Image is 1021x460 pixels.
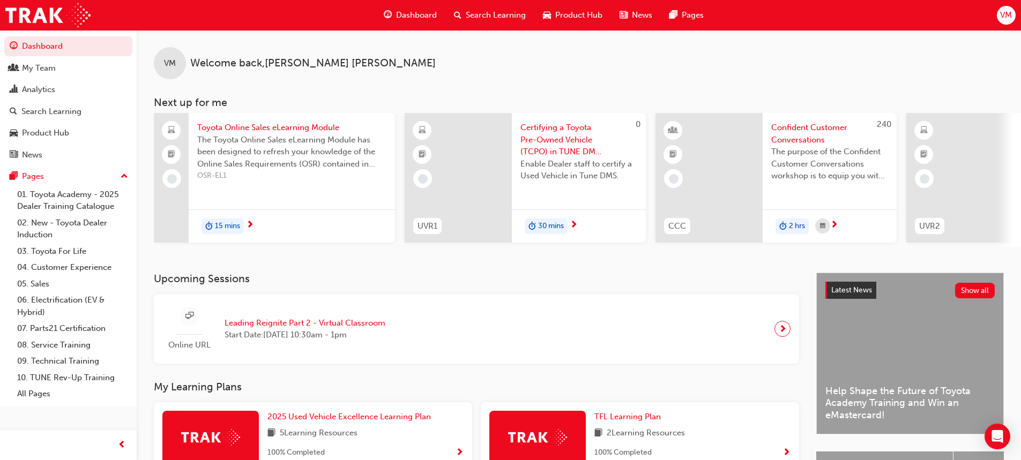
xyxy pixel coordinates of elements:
span: Latest News [831,285,872,295]
a: 08. Service Training [13,337,132,353]
span: duration-icon [205,220,213,233]
button: DashboardMy TeamAnalyticsSearch LearningProduct HubNews [4,34,132,167]
span: news-icon [10,150,18,160]
a: 01. Toyota Academy - 2025 Dealer Training Catalogue [13,186,132,215]
a: News [4,145,132,165]
span: book-icon [594,427,602,440]
span: laptop-icon [168,124,175,138]
a: My Team [4,58,132,78]
span: car-icon [10,129,18,138]
a: Toyota Online Sales eLearning ModuleThe Toyota Online Sales eLearning Module has been designed to... [154,113,395,243]
span: learningRecordVerb_NONE-icon [418,174,428,184]
span: pages-icon [10,172,18,182]
button: Show Progress [456,446,464,459]
span: prev-icon [118,439,126,452]
span: booktick-icon [419,148,426,162]
a: 0UVR1Certifying a Toyota Pre-Owned Vehicle (TCPO) in TUNE DMS e-Learning ModuleEnable Dealer staf... [405,113,646,243]
a: Product Hub [4,123,132,143]
img: Trak [508,429,567,446]
a: Latest NewsShow all [825,282,995,299]
span: Welcome back , [PERSON_NAME] [PERSON_NAME] [190,57,436,70]
span: duration-icon [528,220,536,233]
a: Latest NewsShow allHelp Shape the Future of Toyota Academy Training and Win an eMastercard! [816,273,1004,434]
span: Toyota Online Sales eLearning Module [197,122,386,134]
a: 240CCCConfident Customer ConversationsThe purpose of the Confident Customer Conversations worksho... [655,113,897,243]
span: Search Learning [466,9,526,21]
span: TFL Learning Plan [594,412,661,421]
span: UVR1 [418,220,437,232]
div: Open Intercom Messenger [985,424,1010,449]
span: learningRecordVerb_NONE-icon [669,174,679,184]
span: next-icon [246,221,254,230]
span: 2 hrs [789,220,805,232]
span: guage-icon [10,42,18,51]
button: Pages [4,167,132,186]
span: pages-icon [669,9,677,22]
a: pages-iconPages [661,4,712,26]
a: car-iconProduct Hub [534,4,611,26]
span: booktick-icon [669,148,677,162]
span: sessionType_ONLINE_URL-icon [185,310,193,323]
span: learningResourceType_ELEARNING-icon [419,124,426,138]
img: Trak [181,429,240,446]
span: CCC [668,220,686,232]
span: calendar-icon [820,220,825,233]
span: next-icon [779,321,787,336]
button: Show Progress [782,446,791,459]
span: next-icon [830,221,838,230]
span: book-icon [267,427,275,440]
span: The Toyota Online Sales eLearning Module has been designed to refresh your knowledge of the Onlin... [197,134,386,170]
a: guage-iconDashboard [375,4,445,26]
span: news-icon [620,9,628,22]
span: Product Hub [555,9,602,21]
span: booktick-icon [920,148,928,162]
div: Pages [22,170,44,183]
span: Confident Customer Conversations [771,122,888,146]
span: learningResourceType_ELEARNING-icon [920,124,928,138]
a: All Pages [13,386,132,402]
div: Search Learning [21,105,81,118]
button: VM [997,6,1016,25]
span: Help Shape the Future of Toyota Academy Training and Win an eMastercard! [825,385,995,421]
a: 06. Electrification (EV & Hybrid) [13,292,132,320]
span: people-icon [10,64,18,73]
span: Enable Dealer staff to certify a Used Vehicle in Tune DMS. [520,158,637,182]
span: VM [164,57,176,70]
a: TFL Learning Plan [594,411,665,423]
span: duration-icon [779,220,787,233]
span: 15 mins [215,220,240,232]
span: 240 [877,119,891,129]
a: Search Learning [4,102,132,122]
a: 07. Parts21 Certification [13,320,132,337]
a: Analytics [4,80,132,100]
span: Show Progress [456,448,464,458]
span: up-icon [121,170,128,184]
span: next-icon [570,221,578,230]
span: 2 Learning Resources [607,427,685,440]
a: 05. Sales [13,276,132,292]
a: 2025 Used Vehicle Excellence Learning Plan [267,411,435,423]
div: My Team [22,62,56,74]
span: 2025 Used Vehicle Excellence Learning Plan [267,412,431,421]
span: guage-icon [384,9,392,22]
div: Product Hub [22,127,69,139]
a: news-iconNews [611,4,661,26]
span: VM [1000,9,1012,21]
span: News [632,9,652,21]
div: News [22,149,42,161]
span: 30 mins [538,220,564,232]
span: 5 Learning Resources [280,427,357,440]
span: search-icon [10,107,17,117]
a: 03. Toyota For Life [13,243,132,260]
span: Dashboard [396,9,437,21]
span: car-icon [543,9,551,22]
a: 10. TUNE Rev-Up Training [13,369,132,386]
span: learningResourceType_INSTRUCTOR_LED-icon [669,124,677,138]
h3: Upcoming Sessions [154,273,799,285]
span: Leading Reignite Part 2 - Virtual Classroom [225,317,385,329]
span: Start Date: [DATE] 10:30am - 1pm [225,329,385,341]
h3: Next up for me [137,96,1021,109]
a: Online URLLeading Reignite Part 2 - Virtual ClassroomStart Date:[DATE] 10:30am - 1pm [162,303,791,356]
a: search-iconSearch Learning [445,4,534,26]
